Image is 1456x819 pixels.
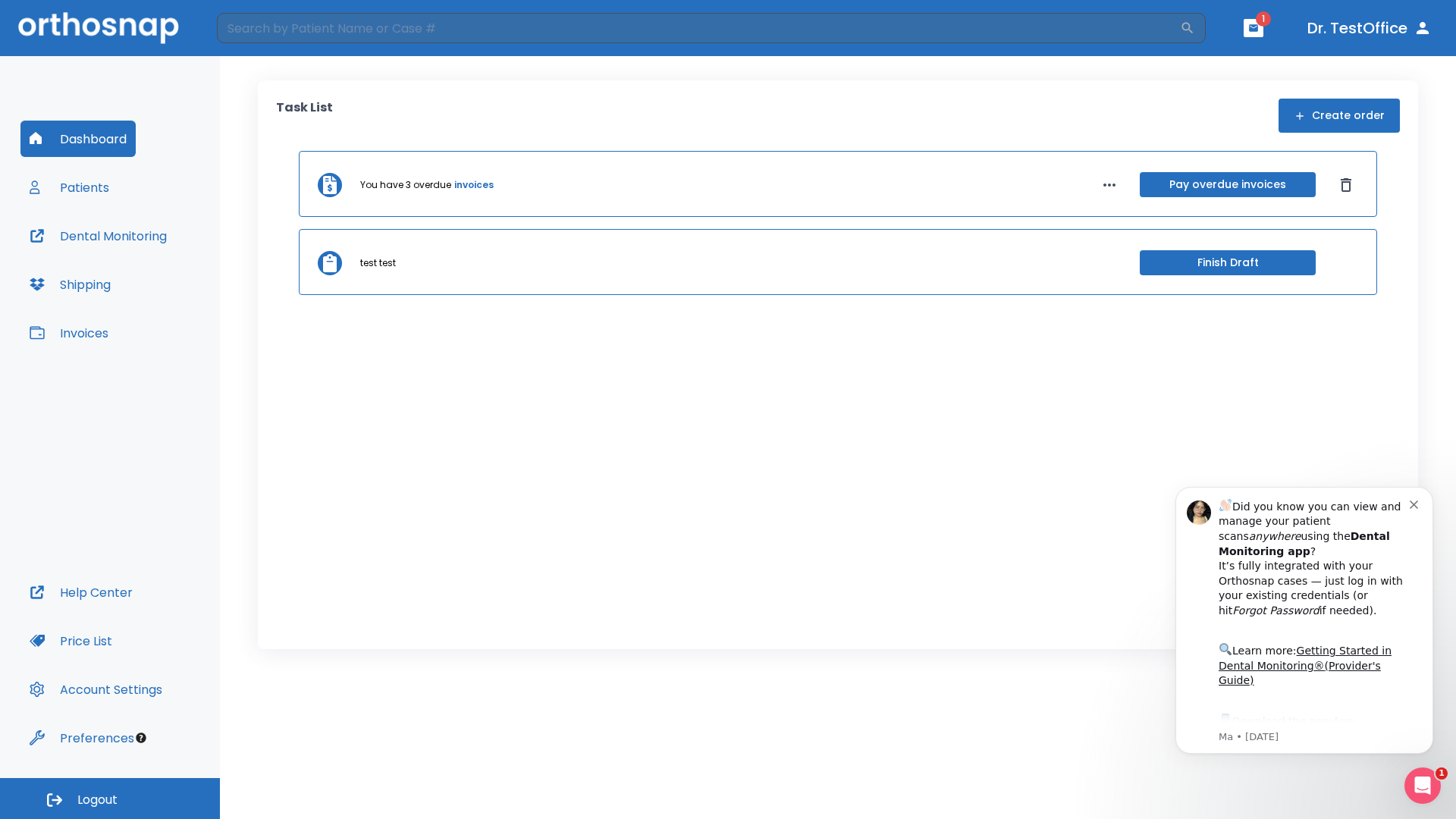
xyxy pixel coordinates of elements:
[134,731,148,745] div: Tooltip anchor
[20,121,136,157] button: Dashboard
[1436,767,1448,780] span: 1
[20,315,118,351] button: Invoices
[1140,250,1316,275] button: Finish Draft
[217,13,1180,43] input: Search by Patient Name or Case #
[454,178,494,192] a: invoices
[1334,173,1358,197] button: Dismiss
[20,218,176,254] button: Dental Monitoring
[1279,99,1400,133] button: Create order
[360,178,451,192] p: You have 3 overdue
[1404,767,1441,804] iframe: Intercom live chat
[18,12,179,43] img: Orthosnap
[1301,14,1438,42] button: Dr. TestOffice
[20,720,143,756] button: Preferences
[360,256,396,270] p: test test
[276,99,333,133] p: Task List
[20,169,118,206] button: Patients
[1140,172,1316,197] button: Pay overdue invoices
[20,671,171,708] button: Account Settings
[20,623,121,659] button: Price List
[1256,11,1271,27] span: 1
[1153,468,1456,811] iframe: Intercom notifications message
[20,574,142,610] button: Help Center
[77,792,118,808] span: Logout
[20,266,120,303] button: Shipping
